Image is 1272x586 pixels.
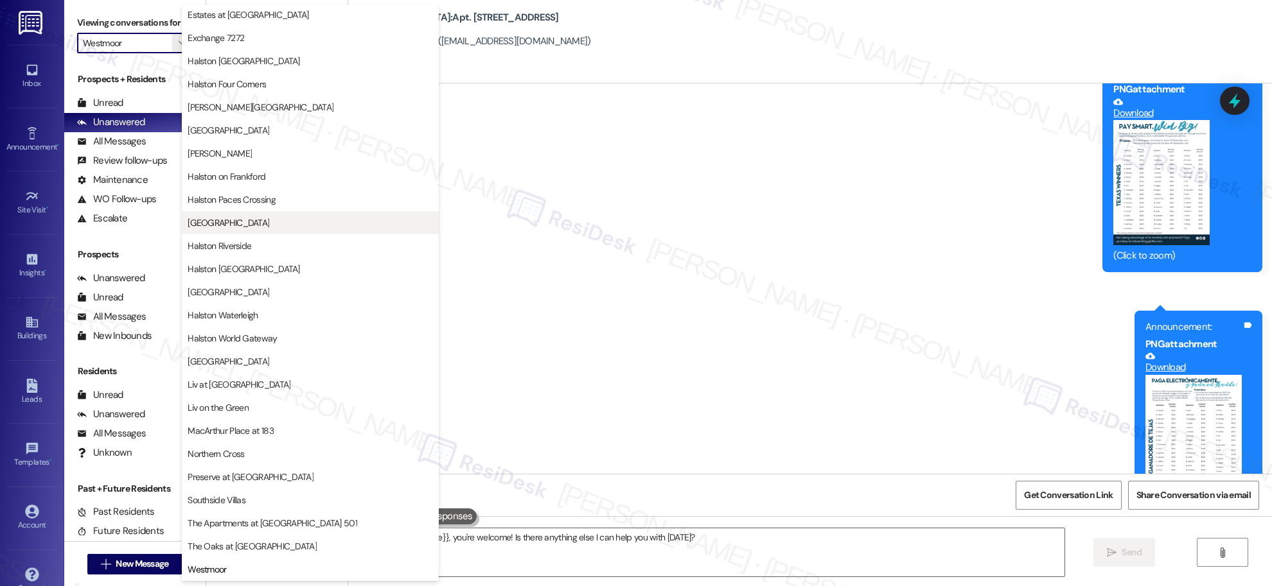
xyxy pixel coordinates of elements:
[77,310,146,323] div: All Messages
[1145,375,1242,499] button: Zoom image
[188,124,269,137] span: [GEOGRAPHIC_DATA]
[77,154,167,168] div: Review follow-ups
[101,559,110,569] i: 
[1113,249,1210,263] div: (Click to zoom)
[77,135,146,148] div: All Messages
[188,447,244,460] span: Northern Cross
[188,563,226,576] span: Westmoor
[188,193,276,206] span: Halston Paces Crossing
[6,501,58,535] a: Account
[1122,546,1142,559] span: Send
[64,482,206,496] div: Past + Future Residents
[6,438,58,472] a: Templates •
[188,540,317,553] span: The Oaks at [GEOGRAPHIC_DATA]
[64,365,206,378] div: Residents
[1113,97,1210,119] a: Download
[188,147,252,160] span: [PERSON_NAME]
[188,494,245,506] span: Southside Villas
[64,73,206,86] div: Prospects + Residents
[6,311,58,346] a: Buildings
[179,38,186,48] i: 
[6,248,58,283] a: Insights •
[188,517,357,530] span: The Apartments at [GEOGRAPHIC_DATA] 501
[188,55,300,67] span: Halston [GEOGRAPHIC_DATA]
[1093,538,1156,567] button: Send
[87,554,182,574] button: New Message
[188,378,290,391] span: Liv at [GEOGRAPHIC_DATA]
[188,78,266,90] span: Halston Four Corners
[188,170,265,183] span: Halston on Frankford
[77,408,145,421] div: Unanswered
[77,212,127,225] div: Escalate
[373,528,1064,576] textarea: Hey {{first_name}}, you're welcome! Is there anything else I can help you with [DATE]?
[6,59,58,94] a: Inbox
[188,286,269,298] span: [GEOGRAPHIC_DATA]
[188,31,244,44] span: Exchange 7272
[77,173,148,187] div: Maintenance
[188,309,258,322] span: Halston Waterleigh
[1024,488,1113,502] span: Get Conversation Link
[77,446,132,460] div: Unknown
[188,424,274,437] span: MacArthur Place at 183
[46,203,48,212] span: •
[77,116,145,129] div: Unanswered
[188,263,300,275] span: Halston [GEOGRAPHIC_DATA]
[188,401,249,414] span: Liv on the Green
[1145,351,1242,374] a: Download
[188,101,333,114] span: [PERSON_NAME][GEOGRAPHIC_DATA]
[64,248,206,261] div: Prospects
[83,33,172,53] input: All communities
[188,216,269,229] span: [GEOGRAPHIC_DATA]
[1113,120,1210,245] button: Zoom image
[355,35,591,48] div: [PERSON_NAME]. ([EMAIL_ADDRESS][DOMAIN_NAME])
[77,13,193,33] label: Viewing conversations for
[44,266,46,275] span: •
[77,96,123,110] div: Unread
[1016,481,1121,510] button: Get Conversation Link
[1107,547,1117,558] i: 
[77,388,123,402] div: Unread
[116,557,168,571] span: New Message
[355,11,559,24] b: [GEOGRAPHIC_DATA]: Apt. [STREET_ADDRESS]
[6,185,58,220] a: Site Visit •
[188,470,314,483] span: Preserve at [GEOGRAPHIC_DATA]
[77,271,145,285] div: Unanswered
[1145,320,1242,334] div: Announcement:
[188,8,308,21] span: Estates at [GEOGRAPHIC_DATA]
[77,291,123,304] div: Unread
[1145,338,1217,350] b: PNG attachment
[77,505,155,519] div: Past Residents
[1136,488,1251,502] span: Share Conversation via email
[77,427,146,440] div: All Messages
[57,141,59,150] span: •
[77,193,156,206] div: WO Follow-ups
[6,375,58,409] a: Leads
[1113,83,1185,96] b: PNG attachment
[1128,481,1259,510] button: Share Conversation via email
[188,355,269,368] span: [GEOGRAPHIC_DATA]
[188,332,277,345] span: Halston World Gateway
[188,239,251,252] span: Halston Riverside
[19,11,45,35] img: ResiDesk Logo
[77,524,164,538] div: Future Residents
[49,456,51,465] span: •
[1217,547,1227,558] i: 
[77,329,152,343] div: New Inbounds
